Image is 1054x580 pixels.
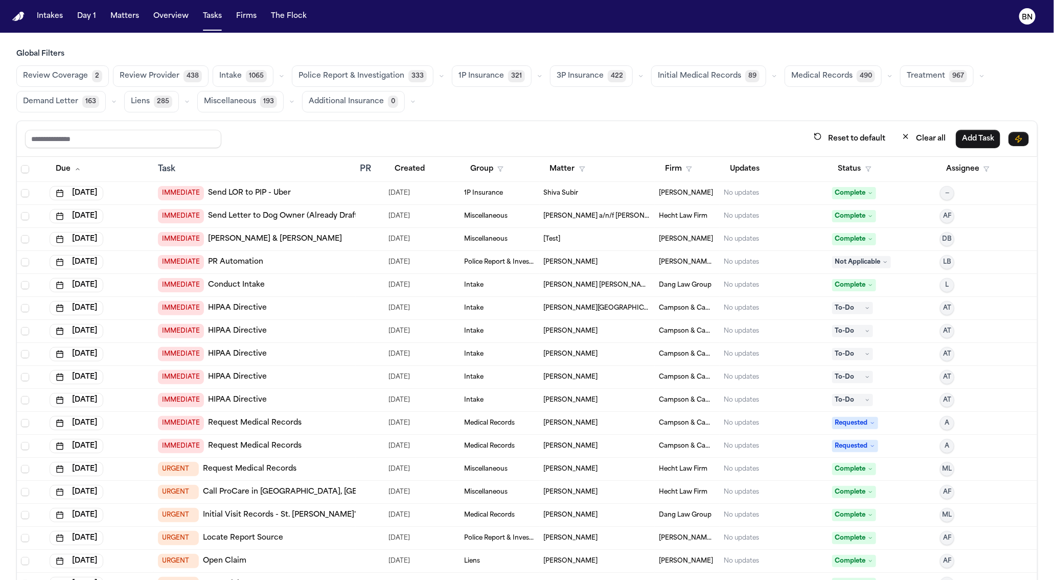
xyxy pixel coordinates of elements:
span: 3P Insurance [557,71,604,81]
span: 0 [388,96,398,108]
button: Intake1065 [213,65,273,87]
button: Review Provider438 [113,65,209,87]
span: 422 [608,70,626,82]
button: Additional Insurance0 [302,91,405,112]
span: 333 [408,70,427,82]
span: 438 [184,70,202,82]
span: Liens [131,97,150,107]
span: Intake [219,71,242,81]
span: Review Coverage [23,71,88,81]
button: Police Report & Investigation333 [292,65,433,87]
span: Review Provider [120,71,179,81]
span: 89 [745,70,760,82]
a: Home [12,12,25,21]
span: 193 [260,96,277,108]
span: 285 [154,96,172,108]
button: Demand Letter163 [16,91,106,112]
button: Firms [232,7,261,26]
span: 967 [949,70,967,82]
span: 1P Insurance [459,71,504,81]
button: Treatment967 [900,65,974,87]
button: Liens285 [124,91,179,112]
button: Initial Medical Records89 [651,65,766,87]
button: The Flock [267,7,311,26]
span: 163 [82,96,99,108]
span: Initial Medical Records [658,71,741,81]
span: 490 [857,70,875,82]
button: Intakes [33,7,67,26]
button: Miscellaneous193 [197,91,284,112]
span: Demand Letter [23,97,78,107]
button: Review Coverage2 [16,65,109,87]
button: Clear all [896,129,952,148]
button: Matters [106,7,143,26]
span: Treatment [907,71,945,81]
button: Medical Records490 [785,65,882,87]
button: Overview [149,7,193,26]
span: 2 [92,70,102,82]
span: Miscellaneous [204,97,256,107]
button: Day 1 [73,7,100,26]
h3: Global Filters [16,49,1038,59]
button: Tasks [199,7,226,26]
button: Immediate Task [1009,132,1029,146]
button: 3P Insurance422 [550,65,633,87]
button: 1P Insurance321 [452,65,532,87]
span: Medical Records [791,71,853,81]
button: Add Task [956,130,1000,148]
span: Police Report & Investigation [299,71,404,81]
span: 321 [508,70,525,82]
span: Additional Insurance [309,97,384,107]
img: Finch Logo [12,12,25,21]
span: 1065 [246,70,267,82]
button: Reset to default [808,129,891,148]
